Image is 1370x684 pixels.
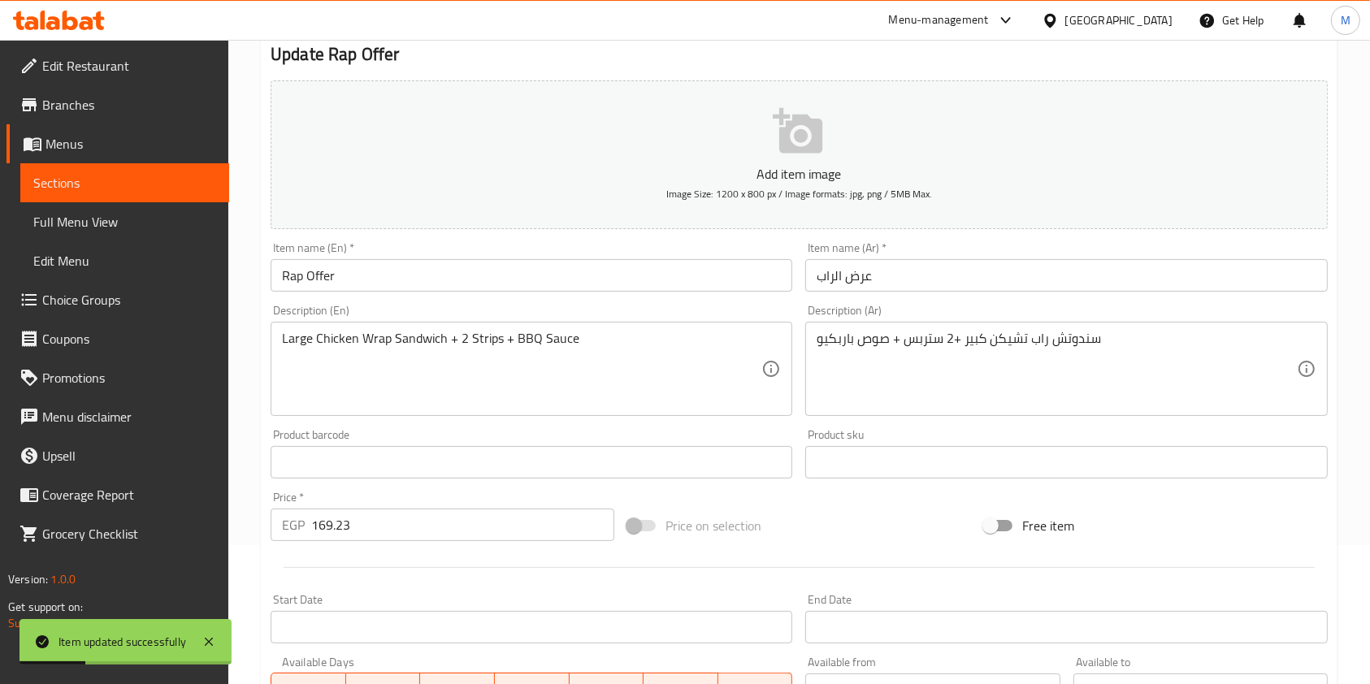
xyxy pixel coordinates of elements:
span: Grocery Checklist [42,524,216,543]
span: Menu disclaimer [42,407,216,426]
p: EGP [282,515,305,535]
span: Free item [1022,516,1074,535]
span: Sections [33,173,216,193]
span: Upsell [42,446,216,465]
button: Add item imageImage Size: 1200 x 800 px / Image formats: jpg, png / 5MB Max. [271,80,1328,229]
a: Edit Menu [20,241,229,280]
a: Coupons [7,319,229,358]
a: Sections [20,163,229,202]
input: Enter name En [271,259,792,292]
a: Menu disclaimer [7,397,229,436]
a: Coverage Report [7,475,229,514]
a: Promotions [7,358,229,397]
textarea: Large Chicken Wrap Sandwich + 2 Strips + BBQ Sauce [282,331,761,408]
div: [GEOGRAPHIC_DATA] [1065,11,1173,29]
input: Please enter price [311,509,614,541]
a: Support.OpsPlatform [8,613,111,634]
a: Grocery Checklist [7,514,229,553]
span: Menus [46,134,216,154]
input: Please enter product barcode [271,446,792,478]
span: 1.0.0 [50,569,76,590]
a: Branches [7,85,229,124]
a: Full Menu View [20,202,229,241]
span: Coverage Report [42,485,216,504]
span: Price on selection [665,516,761,535]
p: Add item image [296,164,1303,184]
span: Branches [42,95,216,115]
span: Image Size: 1200 x 800 px / Image formats: jpg, png / 5MB Max. [666,184,932,203]
span: Edit Restaurant [42,56,216,76]
input: Please enter product sku [805,446,1327,478]
span: Choice Groups [42,290,216,310]
span: Coupons [42,329,216,348]
textarea: سندوتش راب تشيكن كبير +2 ستربس + صوص باربكيو [817,331,1296,408]
div: Menu-management [889,11,989,30]
span: Full Menu View [33,212,216,232]
div: Item updated successfully [59,633,186,651]
a: Edit Restaurant [7,46,229,85]
h2: Update Rap Offer [271,42,1328,67]
span: Edit Menu [33,251,216,271]
span: Promotions [42,368,216,387]
a: Upsell [7,436,229,475]
a: Choice Groups [7,280,229,319]
span: Get support on: [8,596,83,617]
input: Enter name Ar [805,259,1327,292]
span: M [1341,11,1350,29]
span: Version: [8,569,48,590]
a: Menus [7,124,229,163]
